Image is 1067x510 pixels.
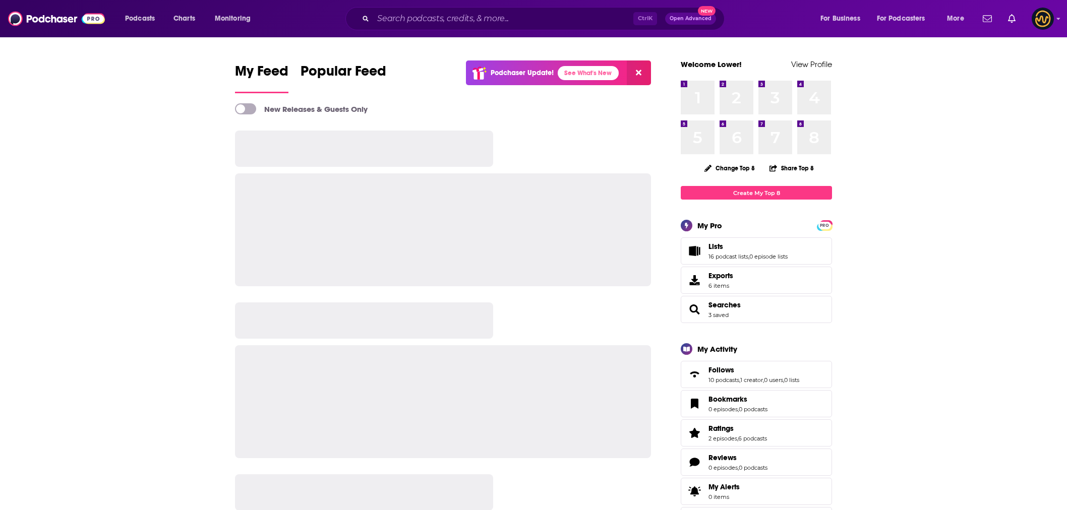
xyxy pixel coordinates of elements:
button: open menu [940,11,977,27]
span: PRO [818,222,831,229]
span: For Podcasters [877,12,925,26]
a: See What's New [558,66,619,80]
span: Popular Feed [301,62,386,86]
a: 0 podcasts [739,464,767,471]
span: Monitoring [215,12,251,26]
a: 10 podcasts [708,376,739,384]
a: 3 saved [708,311,729,318]
a: View Profile [791,59,832,69]
span: Bookmarks [681,390,832,417]
span: Exports [684,273,704,287]
span: Lists [681,237,832,265]
button: open menu [118,11,168,27]
a: 1 creator [740,376,763,384]
button: open menu [208,11,264,27]
span: , [748,253,749,260]
a: Follows [708,365,799,374]
input: Search podcasts, credits, & more... [373,11,633,27]
a: 16 podcast lists [708,253,748,260]
span: Reviews [681,449,832,476]
a: Exports [681,267,832,294]
a: Show notifications dropdown [1004,10,1020,27]
a: 0 episode lists [749,253,788,260]
span: More [947,12,964,26]
span: My Alerts [708,482,740,491]
a: Ratings [708,424,767,433]
a: My Feed [235,62,288,93]
a: Bookmarks [684,397,704,411]
a: Follows [684,367,704,381]
span: Bookmarks [708,395,747,404]
a: Create My Top 8 [681,186,832,200]
a: Bookmarks [708,395,767,404]
span: Reviews [708,453,737,462]
span: Podcasts [125,12,155,26]
span: For Business [820,12,860,26]
span: Exports [708,271,733,280]
a: Charts [167,11,201,27]
a: Welcome Lower! [681,59,742,69]
a: Lists [684,244,704,258]
span: , [738,464,739,471]
a: 0 episodes [708,464,738,471]
a: 2 episodes [708,435,737,442]
span: 0 items [708,493,740,500]
span: Lists [708,242,723,251]
a: 6 podcasts [738,435,767,442]
div: Search podcasts, credits, & more... [355,7,734,30]
span: New [698,6,716,16]
a: Searches [708,300,741,309]
img: User Profile [1032,8,1054,30]
a: My Alerts [681,478,832,505]
a: Popular Feed [301,62,386,93]
span: My Feed [235,62,288,86]
a: 0 episodes [708,406,738,413]
a: Show notifications dropdown [979,10,996,27]
span: Logged in as LowerStreet [1032,8,1054,30]
button: Show profile menu [1032,8,1054,30]
span: Ctrl K [633,12,657,25]
span: Ratings [681,419,832,447]
span: , [763,376,764,384]
img: Podchaser - Follow, Share and Rate Podcasts [8,9,105,28]
a: 0 lists [784,376,799,384]
p: Podchaser Update! [491,69,554,77]
a: 0 users [764,376,783,384]
button: Share Top 8 [769,158,814,178]
span: , [739,376,740,384]
a: Reviews [708,453,767,462]
span: Follows [708,365,734,374]
div: My Activity [697,344,737,354]
button: Open AdvancedNew [665,13,716,25]
span: Open Advanced [670,16,712,21]
span: Follows [681,361,832,388]
span: 6 items [708,282,733,289]
span: My Alerts [684,484,704,498]
span: , [738,406,739,413]
span: Charts [173,12,195,26]
span: , [783,376,784,384]
a: Searches [684,302,704,316]
span: , [737,435,738,442]
button: Change Top 8 [698,162,761,174]
a: Lists [708,242,788,251]
a: PRO [818,221,831,229]
div: My Pro [697,221,722,230]
a: Ratings [684,426,704,440]
a: Reviews [684,455,704,469]
span: Searches [681,296,832,323]
a: 0 podcasts [739,406,767,413]
a: New Releases & Guests Only [235,103,368,114]
button: open menu [870,11,940,27]
button: open menu [813,11,873,27]
span: Ratings [708,424,734,433]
